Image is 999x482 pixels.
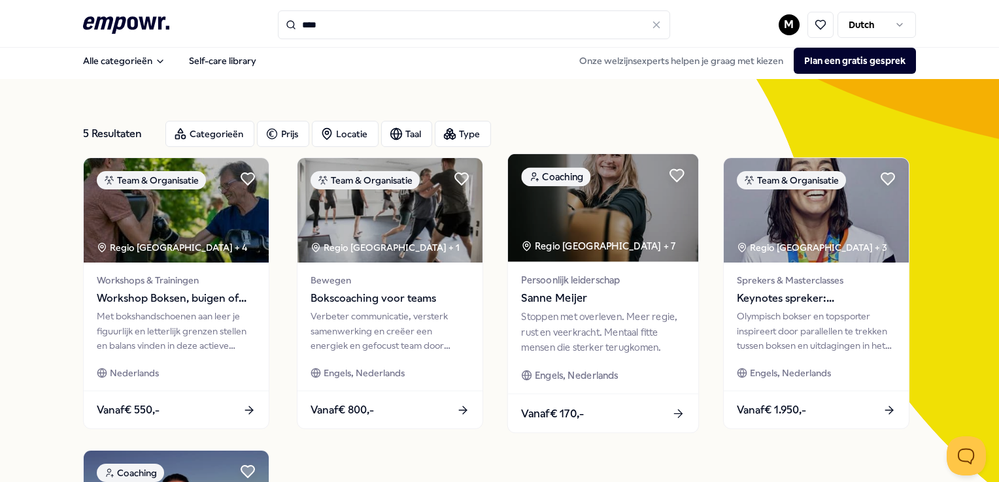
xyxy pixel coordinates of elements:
span: Keynotes spreker: [PERSON_NAME] [737,290,896,307]
button: Alle categorieën [73,48,176,74]
div: Met bokshandschoenen aan leer je figuurlijk en letterlijk grenzen stellen en balans vinden in dez... [97,309,256,353]
a: package imageTeam & OrganisatieRegio [GEOGRAPHIC_DATA] + 1BewegenBokscoaching voor teamsVerbeter ... [297,157,483,429]
div: Onze welzijnsexperts helpen je graag met kiezen [569,48,916,74]
div: Coaching [97,464,164,482]
div: Verbeter communicatie, versterk samenwerking en creëer een energiek en gefocust team door coaching. [311,309,469,353]
div: Regio [GEOGRAPHIC_DATA] + 1 [311,240,460,255]
span: Persoonlijk leiderschap [521,272,685,287]
img: package image [84,158,269,263]
span: Bewegen [311,273,469,287]
button: Type [435,121,491,147]
button: M [779,14,800,35]
input: Search for products, categories or subcategories [278,10,670,39]
span: Nederlands [110,366,159,380]
div: Team & Organisatie [737,171,846,189]
a: package imageTeam & OrganisatieRegio [GEOGRAPHIC_DATA] + 4Workshops & TrainingenWorkshop Boksen, ... [83,157,269,429]
button: Taal [381,121,432,147]
img: package image [724,158,909,263]
div: Regio [GEOGRAPHIC_DATA] + 4 [97,240,247,255]
div: Coaching [521,167,590,186]
span: Sanne Meijer [521,290,685,307]
img: package image [297,158,483,263]
div: Regio [GEOGRAPHIC_DATA] + 3 [737,240,887,255]
button: Locatie [312,121,379,147]
span: Sprekers & Masterclasses [737,273,896,287]
span: Vanaf € 170,- [521,405,584,422]
a: package imageTeam & OrganisatieRegio [GEOGRAPHIC_DATA] + 3Sprekers & MasterclassesKeynotes spreke... [723,157,909,429]
div: Stoppen met overleven. Meer regie, rust en veerkracht. Mentaal fitte mensen die sterker terugkomen. [521,310,685,355]
nav: Main [73,48,267,74]
span: Workshop Boksen, buigen of barsten? [97,290,256,307]
iframe: Help Scout Beacon - Open [947,436,986,475]
div: Team & Organisatie [97,171,206,189]
span: Workshops & Trainingen [97,273,256,287]
button: Categorieën [165,121,254,147]
span: Engels, Nederlands [324,366,405,380]
div: Team & Organisatie [311,171,420,189]
span: Engels, Nederlands [750,366,831,380]
div: Olympisch bokser en topsporter inspireert door parallellen te trekken tussen boksen en uitdaginge... [737,309,896,353]
span: Vanaf € 550,- [97,402,160,419]
span: Engels, Nederlands [535,368,618,383]
button: Prijs [257,121,309,147]
div: Regio [GEOGRAPHIC_DATA] + 7 [521,238,675,253]
a: Self-care library [178,48,267,74]
img: package image [508,154,698,262]
span: Vanaf € 800,- [311,402,374,419]
span: Bokscoaching voor teams [311,290,469,307]
a: package imageCoachingRegio [GEOGRAPHIC_DATA] + 7Persoonlijk leiderschapSanne MeijerStoppen met ov... [507,153,700,434]
div: 5 Resultaten [83,121,155,147]
span: Vanaf € 1.950,- [737,402,806,419]
button: Plan een gratis gesprek [794,48,916,74]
